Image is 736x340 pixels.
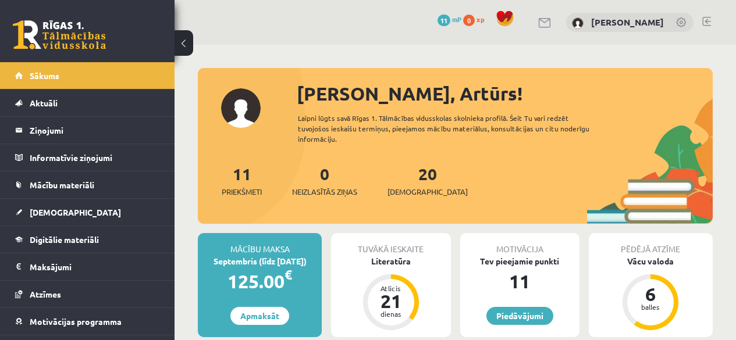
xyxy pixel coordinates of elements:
[198,233,322,255] div: Mācību maksa
[15,62,160,89] a: Sākums
[589,255,713,332] a: Vācu valoda 6 balles
[15,144,160,171] a: Informatīvie ziņojumi
[331,255,450,332] a: Literatūra Atlicis 21 dienas
[198,255,322,267] div: Septembris (līdz [DATE])
[633,285,668,303] div: 6
[486,307,553,325] a: Piedāvājumi
[285,266,292,283] span: €
[292,163,357,198] a: 0Neizlasītās ziņas
[460,233,579,255] div: Motivācija
[230,307,289,325] a: Apmaksāt
[198,267,322,295] div: 125.00
[222,163,262,198] a: 11Priekšmeti
[331,255,450,267] div: Literatūra
[633,303,668,310] div: balles
[374,310,408,317] div: dienas
[30,234,99,245] span: Digitālie materiāli
[298,113,607,144] div: Laipni lūgts savā Rīgas 1. Tālmācības vidusskolas skolnieka profilā. Šeit Tu vari redzēt tuvojošo...
[15,90,160,116] a: Aktuāli
[15,281,160,307] a: Atzīmes
[374,292,408,310] div: 21
[452,15,461,24] span: mP
[477,15,484,24] span: xp
[15,226,160,253] a: Digitālie materiāli
[387,186,468,198] span: [DEMOGRAPHIC_DATA]
[572,17,584,29] img: Artūrs Martinovs
[460,255,579,267] div: Tev pieejamie punkti
[463,15,490,24] a: 0 xp
[297,80,713,108] div: [PERSON_NAME], Artūrs!
[589,255,713,267] div: Vācu valoda
[15,308,160,335] a: Motivācijas programma
[438,15,461,24] a: 11 mP
[589,233,713,255] div: Pēdējā atzīme
[30,180,94,190] span: Mācību materiāli
[331,233,450,255] div: Tuvākā ieskaite
[30,144,160,171] legend: Informatīvie ziņojumi
[222,186,262,198] span: Priekšmeti
[30,207,121,217] span: [DEMOGRAPHIC_DATA]
[30,70,59,81] span: Sākums
[15,171,160,198] a: Mācību materiāli
[460,267,579,295] div: 11
[13,20,106,49] a: Rīgas 1. Tālmācības vidusskola
[438,15,450,26] span: 11
[292,186,357,198] span: Neizlasītās ziņas
[30,98,58,108] span: Aktuāli
[30,253,160,280] legend: Maksājumi
[463,15,475,26] span: 0
[30,117,160,144] legend: Ziņojumi
[15,253,160,280] a: Maksājumi
[30,316,122,327] span: Motivācijas programma
[15,117,160,144] a: Ziņojumi
[591,16,664,28] a: [PERSON_NAME]
[374,285,408,292] div: Atlicis
[387,163,468,198] a: 20[DEMOGRAPHIC_DATA]
[30,289,61,299] span: Atzīmes
[15,199,160,226] a: [DEMOGRAPHIC_DATA]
